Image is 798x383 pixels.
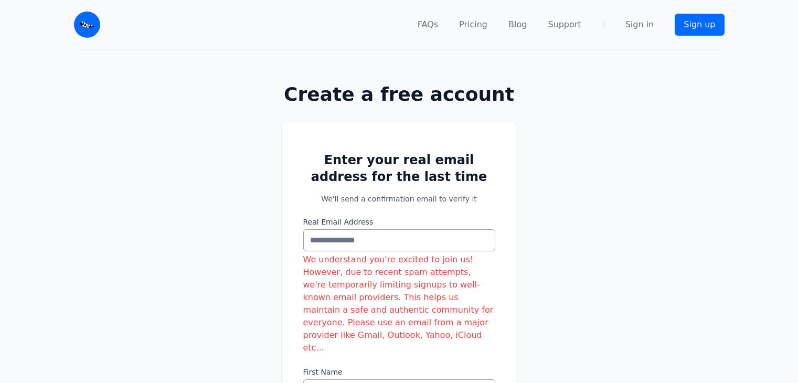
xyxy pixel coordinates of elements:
a: Support [548,18,581,31]
img: Email Monster [74,12,100,38]
a: Sign up [675,14,724,36]
h2: Enter your real email address for the last time [303,152,495,185]
p: We'll send a confirmation email to verify it [303,194,495,204]
a: FAQs [418,18,438,31]
div: We understand you're excited to join us! However, due to recent spam attempts, we're temporarily ... [303,253,495,354]
a: Blog [508,18,527,31]
a: Sign in [625,18,654,31]
h1: Create a free account [248,84,550,105]
a: Pricing [459,18,487,31]
label: Real Email Address [303,217,495,227]
label: First Name [303,367,495,377]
